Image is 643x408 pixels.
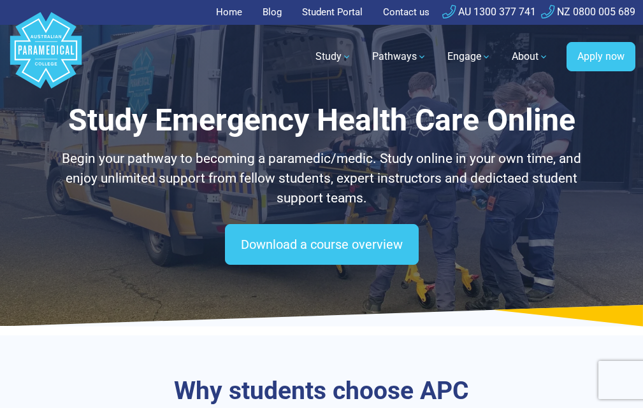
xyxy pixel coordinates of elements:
h1: Study Emergency Health Care Online [55,102,588,139]
a: Apply now [567,42,635,71]
a: Pathways [365,39,435,74]
a: Study [308,39,359,74]
h3: Why students choose APC [55,376,588,406]
a: Engage [440,39,499,74]
a: NZ 0800 005 689 [541,6,635,18]
a: Download a course overview [225,224,419,265]
a: AU 1300 377 741 [442,6,536,18]
a: Australian Paramedical College [8,25,84,89]
p: Begin your pathway to becoming a paramedic/medic. Study online in your own time, and enjoy unlimi... [55,149,588,209]
a: About [504,39,556,74]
